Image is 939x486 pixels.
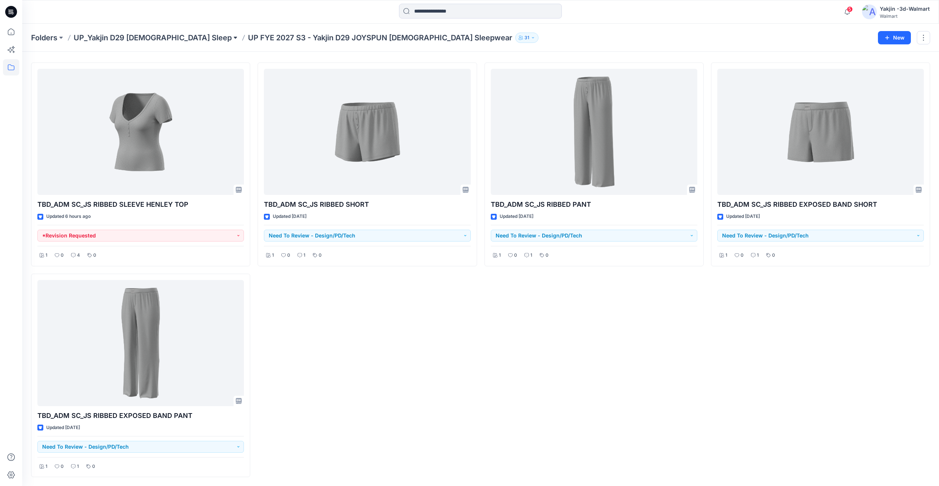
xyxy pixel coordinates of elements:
[741,252,744,259] p: 0
[37,411,244,421] p: TBD_ADM SC_JS RIBBED EXPOSED BAND PANT
[264,199,470,210] p: TBD_ADM SC_JS RIBBED SHORT
[264,69,470,195] a: TBD_ADM SC_JS RIBBED SHORT
[491,69,697,195] a: TBD_ADM SC_JS RIBBED PANT
[546,252,549,259] p: 0
[61,463,64,470] p: 0
[499,252,501,259] p: 1
[862,4,877,19] img: avatar
[514,252,517,259] p: 0
[491,199,697,210] p: TBD_ADM SC_JS RIBBED PANT
[880,13,930,19] div: Walmart
[717,199,924,210] p: TBD_ADM SC_JS RIBBED EXPOSED BAND SHORT
[77,463,79,470] p: 1
[37,280,244,406] a: TBD_ADM SC_JS RIBBED EXPOSED BAND PANT
[524,34,529,42] p: 31
[272,252,274,259] p: 1
[880,4,930,13] div: Yakjin -3d-Walmart
[772,252,775,259] p: 0
[757,252,759,259] p: 1
[92,463,95,470] p: 0
[46,424,80,432] p: Updated [DATE]
[726,213,760,220] p: Updated [DATE]
[93,252,96,259] p: 0
[37,199,244,210] p: TBD_ADM SC_JS RIBBED SLEEVE HENLEY TOP
[847,6,853,12] span: 5
[77,252,80,259] p: 4
[46,463,47,470] p: 1
[248,33,512,43] p: UP FYE 2027 S3 - Yakjin D29 JOYSPUN [DEMOGRAPHIC_DATA] Sleepwear
[500,213,533,220] p: Updated [DATE]
[74,33,232,43] a: UP_Yakjin D29 [DEMOGRAPHIC_DATA] Sleep
[287,252,290,259] p: 0
[304,252,305,259] p: 1
[515,33,539,43] button: 31
[725,252,727,259] p: 1
[319,252,322,259] p: 0
[717,69,924,195] a: TBD_ADM SC_JS RIBBED EXPOSED BAND SHORT
[37,69,244,195] a: TBD_ADM SC_JS RIBBED SLEEVE HENLEY TOP
[530,252,532,259] p: 1
[31,33,57,43] a: Folders
[273,213,306,220] p: Updated [DATE]
[878,31,911,44] button: New
[46,213,91,220] p: Updated 6 hours ago
[46,252,47,259] p: 1
[61,252,64,259] p: 0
